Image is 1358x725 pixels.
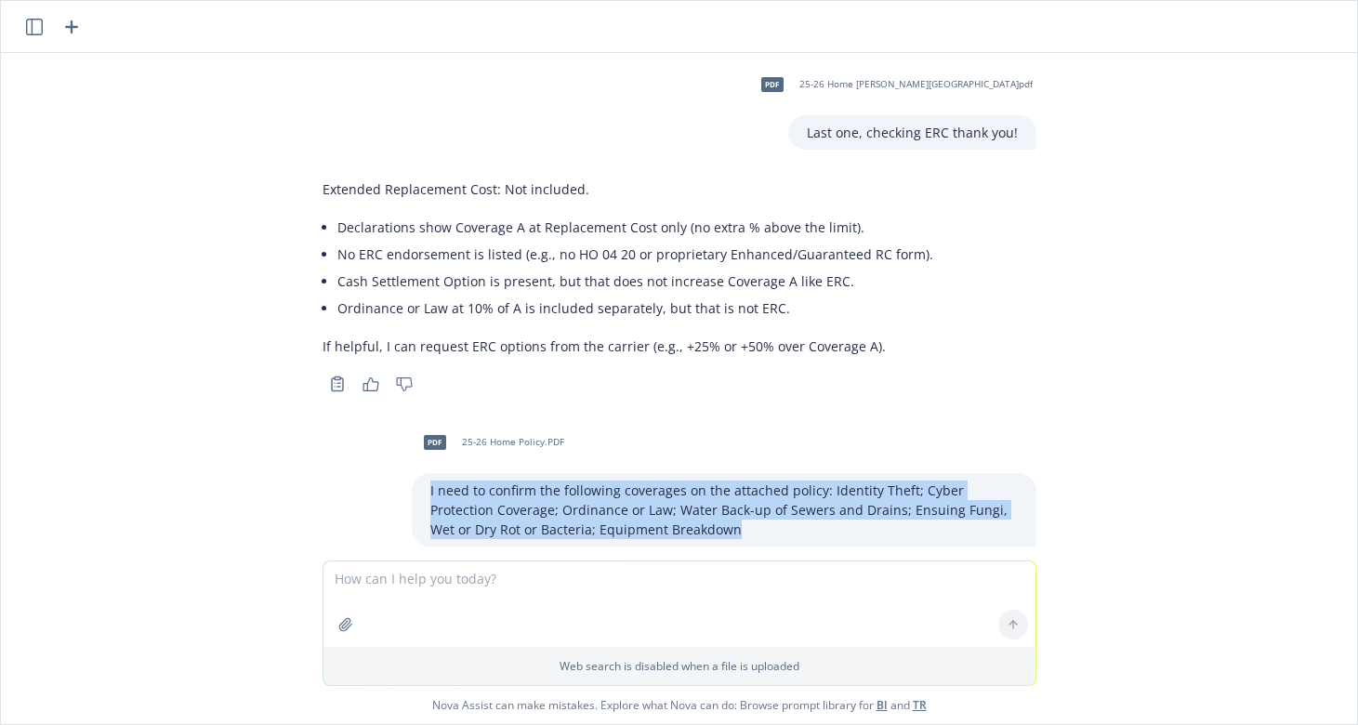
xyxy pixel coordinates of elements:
a: TR [913,697,927,713]
span: 25-26 Home [PERSON_NAME][GEOGRAPHIC_DATA]pdf [799,78,1033,90]
p: Web search is disabled when a file is uploaded [335,658,1024,674]
span: PDF [424,435,446,449]
span: 25-26 Home Policy.PDF [462,436,564,448]
button: Thumbs down [389,371,419,397]
a: BI [877,697,888,713]
li: Declarations show Coverage A at Replacement Cost only (no extra % above the limit). [337,214,933,241]
span: Nova Assist can make mistakes. Explore what Nova can do: Browse prompt library for and [8,686,1350,724]
p: Last one, checking ERC thank you! [807,123,1018,142]
p: Extended Replacement Cost: Not included. [323,179,933,199]
p: If helpful, I can request ERC options from the carrier (e.g., +25% or +50% over Coverage A). [323,336,933,356]
div: PDF25-26 Home Policy.PDF [412,419,568,466]
li: Cash Settlement Option is present, but that does not increase Coverage A like ERC. [337,268,933,295]
span: pdf [761,77,784,91]
div: pdf25-26 Home [PERSON_NAME][GEOGRAPHIC_DATA]pdf [749,61,1036,108]
p: I need to confirm the following coverages on the attached policy: Identity Theft; Cyber Protectio... [430,481,1018,539]
svg: Copy to clipboard [329,376,346,392]
li: Ordinance or Law at 10% of A is included separately, but that is not ERC. [337,295,933,322]
li: No ERC endorsement is listed (e.g., no HO 04 20 or proprietary Enhanced/Guaranteed RC form). [337,241,933,268]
